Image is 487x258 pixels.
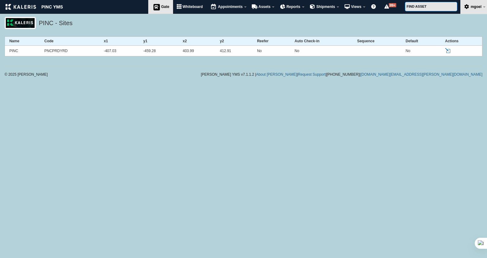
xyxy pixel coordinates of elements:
th: Actions [441,37,482,46]
span: Shipments [316,5,335,9]
td: No [253,46,290,56]
th: Auto Check-in [290,37,353,46]
td: No [401,46,441,56]
th: Code [40,37,99,46]
th: x2 [178,37,215,46]
span: Appointments [218,5,243,9]
span: 99+ [389,3,396,7]
th: Reefer [253,37,290,46]
h5: PINC - Sites [39,19,479,29]
td: No [290,46,353,56]
td: 412.91 [215,46,252,56]
span: Whiteboard [183,5,203,9]
img: logo_pnc-prd.png [5,17,36,29]
div: © 2025 [PERSON_NAME] [5,73,124,76]
span: Assets [259,5,270,9]
th: Sequence [353,37,401,46]
span: [PHONE_NUMBER] [327,72,360,77]
td: 403.99 [178,46,215,56]
a: Request Support [298,72,326,77]
a: Edit [445,48,452,54]
img: kaleris_pinc-9d9452ea2abe8761a8e09321c3823821456f7e8afc7303df8a03059e807e3f55.png [6,4,63,10]
span: Views [351,5,361,9]
span: mgoel [471,5,481,9]
th: y1 [139,37,178,46]
a: About [PERSON_NAME] [256,72,297,77]
th: Default [401,37,441,46]
input: FIND ASSET [405,2,457,11]
span: Gate [161,5,169,9]
a: [DOMAIN_NAME][EMAIL_ADDRESS][PERSON_NAME][DOMAIN_NAME] [361,72,482,77]
td: PNCPRDYRD [40,46,99,56]
th: x1 [100,37,139,46]
td: PINC [5,46,40,56]
td: -459.28 [139,46,178,56]
span: Reports [286,5,300,9]
th: Name [5,37,40,46]
th: y2 [215,37,252,46]
td: -407.03 [100,46,139,56]
div: [PERSON_NAME] YMS v7.1.1.2 | | | | [201,73,482,76]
